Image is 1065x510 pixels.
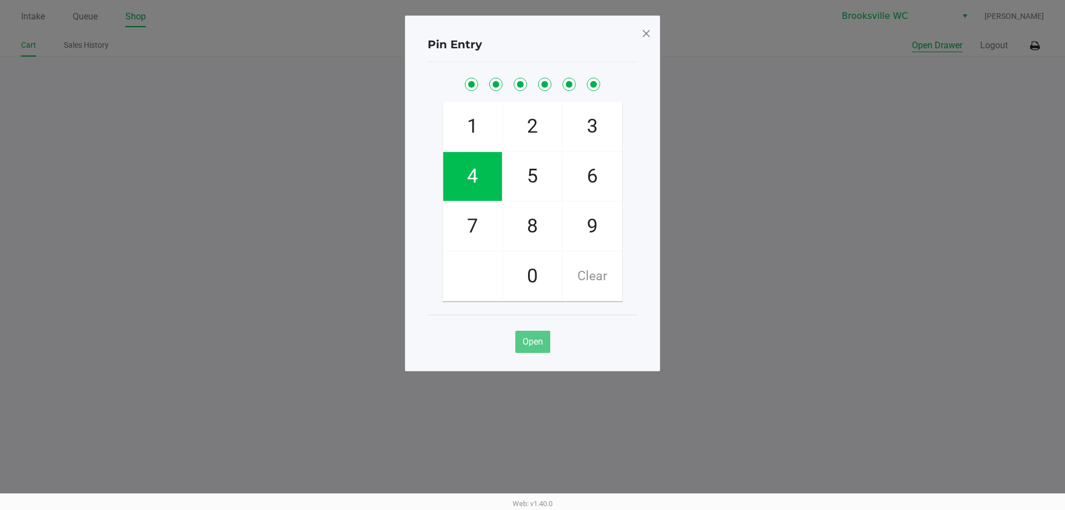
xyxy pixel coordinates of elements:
span: Clear [563,252,622,301]
span: 9 [563,202,622,251]
span: 8 [503,202,562,251]
span: 1 [443,102,502,151]
span: 4 [443,152,502,201]
span: 5 [503,152,562,201]
span: Web: v1.40.0 [513,499,552,508]
span: 2 [503,102,562,151]
span: 7 [443,202,502,251]
span: 3 [563,102,622,151]
span: 0 [503,252,562,301]
h4: Pin Entry [428,36,482,53]
span: 6 [563,152,622,201]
